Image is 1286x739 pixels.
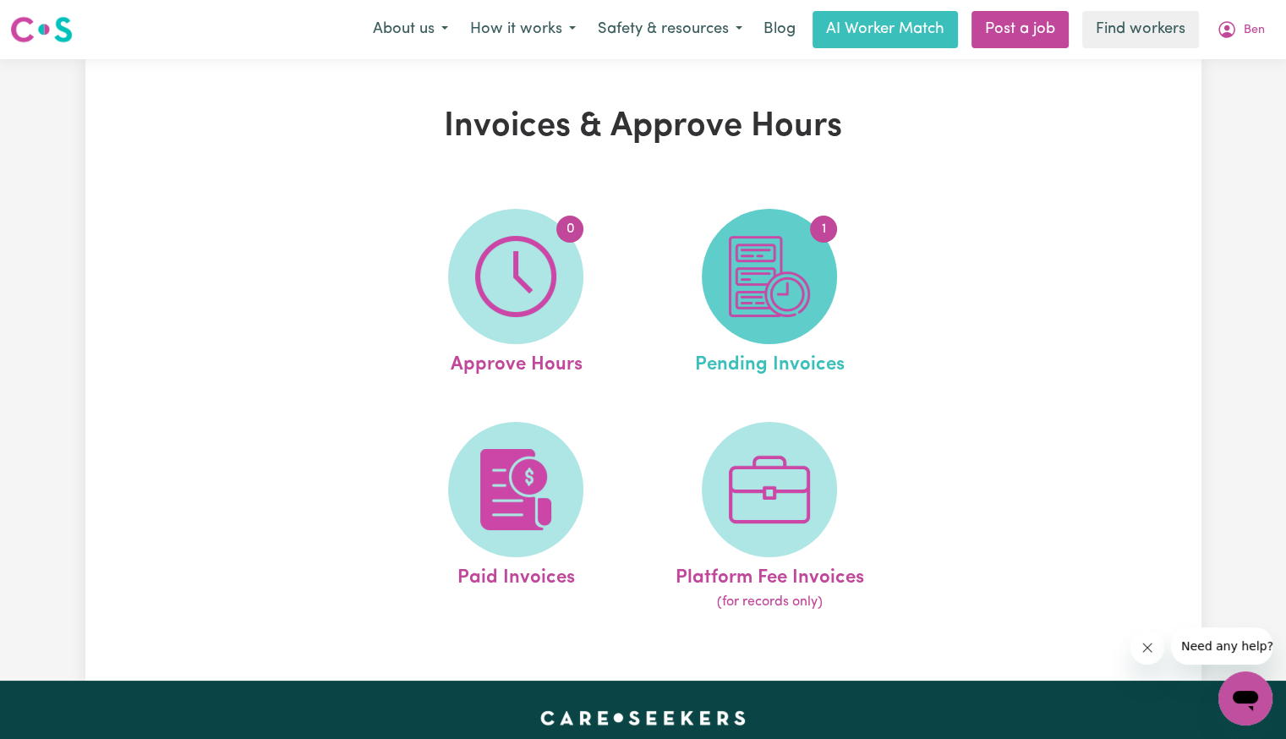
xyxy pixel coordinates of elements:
span: Need any help? [10,12,102,25]
button: About us [362,12,459,47]
a: Paid Invoices [394,422,638,613]
iframe: Close message [1130,631,1164,665]
span: Pending Invoices [695,344,845,380]
a: Approve Hours [394,209,638,380]
span: (for records only) [717,592,823,612]
a: Careseekers home page [540,711,746,725]
a: Find workers [1082,11,1199,48]
iframe: Message from company [1171,627,1272,665]
button: Safety & resources [587,12,753,47]
span: Ben [1244,21,1265,40]
a: Pending Invoices [648,209,891,380]
a: Blog [753,11,806,48]
span: Platform Fee Invoices [676,557,864,593]
img: Careseekers logo [10,14,73,45]
h1: Invoices & Approve Hours [282,107,1005,147]
span: Approve Hours [450,344,582,380]
a: Platform Fee Invoices(for records only) [648,422,891,613]
a: Post a job [971,11,1069,48]
a: Careseekers logo [10,10,73,49]
button: How it works [459,12,587,47]
iframe: Button to launch messaging window [1218,671,1272,725]
span: 0 [556,216,583,243]
a: AI Worker Match [813,11,958,48]
span: Paid Invoices [457,557,575,593]
span: 1 [810,216,837,243]
button: My Account [1206,12,1276,47]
